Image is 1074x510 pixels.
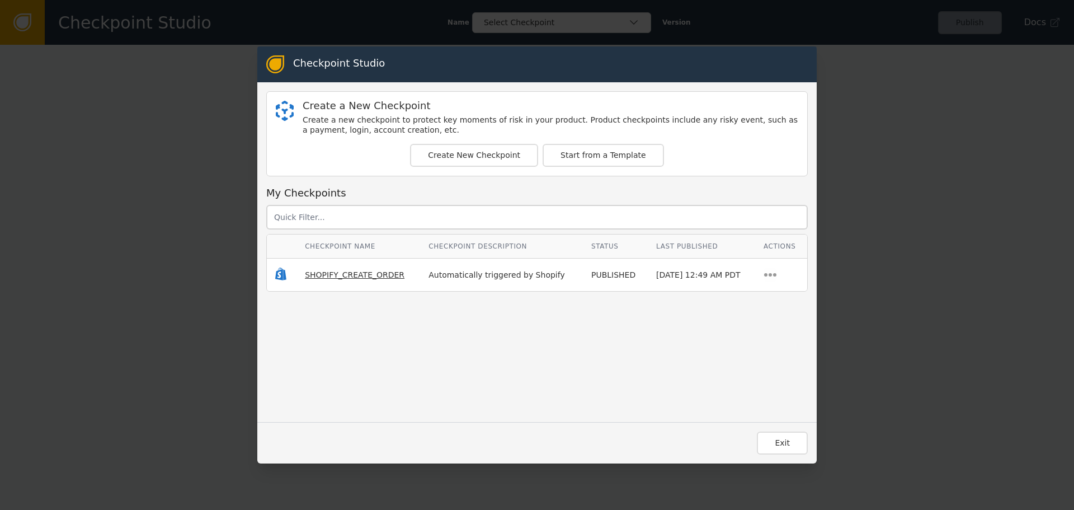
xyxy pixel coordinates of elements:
span: Automatically triggered by Shopify [428,270,565,279]
div: [DATE] 12:49 AM PDT [656,269,747,281]
input: Quick Filter... [266,205,808,230]
div: Checkpoint Studio [293,55,385,73]
button: Start from a Template [543,144,664,167]
button: Exit [757,432,808,455]
div: Create a New Checkpoint [303,101,798,111]
th: Status [583,235,648,259]
div: Create a new checkpoint to protect key moments of risk in your product. Product checkpoints inclu... [303,115,798,135]
th: Checkpoint Name [296,235,420,259]
th: Actions [755,235,807,259]
th: Last Published [648,235,755,259]
span: SHOPIFY_CREATE_ORDER [305,270,404,279]
div: PUBLISHED [591,269,639,281]
div: My Checkpoints [266,185,808,200]
th: Checkpoint Description [420,235,583,259]
button: Create New Checkpoint [410,144,538,167]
